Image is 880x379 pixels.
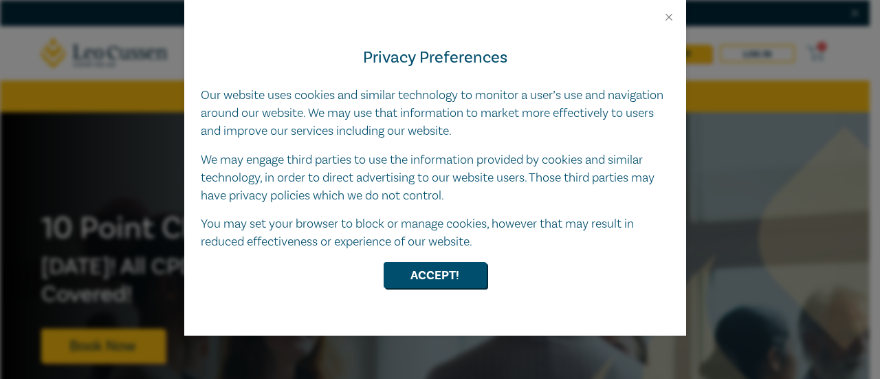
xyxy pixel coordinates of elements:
[384,262,487,288] button: Accept!
[201,151,670,205] p: We may engage third parties to use the information provided by cookies and similar technology, in...
[663,11,675,23] button: Close
[201,45,670,70] h4: Privacy Preferences
[201,215,670,251] p: You may set your browser to block or manage cookies, however that may result in reduced effective...
[201,87,670,140] p: Our website uses cookies and similar technology to monitor a user’s use and navigation around our...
